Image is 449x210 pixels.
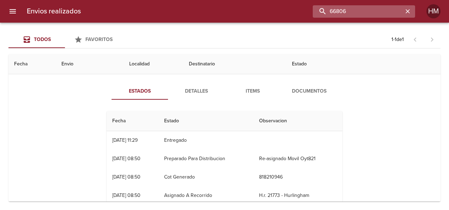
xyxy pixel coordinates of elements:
span: Documentos [285,87,333,96]
span: Estados [116,87,164,96]
div: [DATE] 08:50 [112,192,140,198]
th: Envio [56,54,124,74]
button: menu [4,3,21,20]
span: Detalles [172,87,220,96]
th: Estado [286,54,441,74]
span: Todos [34,36,51,42]
td: Cot Generado [158,168,253,186]
td: Asignado A Recorrido [158,186,253,205]
th: Observacion [253,111,342,131]
th: Fecha [8,54,56,74]
td: Entregado [158,131,253,150]
span: Pagina anterior [407,36,424,43]
td: Preparado Para Distribucion [158,150,253,168]
div: Tabs detalle de guia [112,83,337,100]
td: H.r. 21773 - Hurlingham [253,186,342,205]
div: [DATE] 08:50 [112,156,140,162]
td: Re-asignado Movil Oyt821 [253,150,342,168]
div: [DATE] 08:50 [112,174,140,180]
div: [DATE] 11:29 [112,137,138,143]
h6: Envios realizados [27,6,81,17]
td: 818210946 [253,168,342,186]
th: Localidad [124,54,184,74]
th: Destinatario [183,54,286,74]
th: Estado [158,111,253,131]
span: Items [229,87,277,96]
span: Favoritos [85,36,113,42]
th: Fecha [107,111,158,131]
input: buscar [313,5,403,18]
p: 1 - 1 de 1 [391,36,404,43]
div: Tabs Envios [8,31,121,48]
div: HM [426,4,441,18]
